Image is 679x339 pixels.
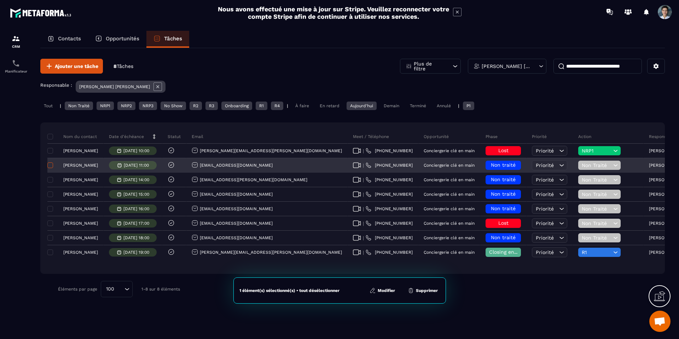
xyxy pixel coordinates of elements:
[104,285,117,293] span: 100
[536,249,554,255] span: Priorité
[12,59,20,68] img: scheduler
[117,63,133,69] span: Tâches
[458,103,459,108] p: |
[161,102,186,110] div: No Show
[366,249,413,255] a: [PHONE_NUMBER]
[582,220,611,226] span: Non Traité
[63,177,98,182] p: [PERSON_NAME]
[491,191,516,197] span: Non traité
[63,148,98,153] p: [PERSON_NAME]
[482,64,531,69] p: [PERSON_NAME] [PERSON_NAME]
[363,235,364,241] span: |
[649,311,671,332] div: Ouvrir le chat
[366,148,413,154] a: [PHONE_NUMBER]
[63,221,98,226] p: [PERSON_NAME]
[40,31,88,48] a: Contacts
[489,249,529,255] span: Closing en cours
[49,134,97,139] p: Nom du contact
[424,235,475,240] p: Conciergerie clé en main
[424,250,475,255] p: Conciergerie clé en main
[491,235,516,240] span: Non traité
[123,148,149,153] p: [DATE] 10:00
[55,63,98,70] span: Ajouter une tâche
[363,206,364,212] span: |
[363,177,364,183] span: |
[463,102,474,110] div: P1
[139,102,157,110] div: NRP3
[363,163,364,168] span: |
[582,249,611,255] span: R1
[2,29,30,54] a: formationformationCRM
[363,192,364,197] span: |
[292,102,313,110] div: À faire
[347,102,377,110] div: Aujourd'hui
[190,102,202,110] div: R2
[117,102,135,110] div: NRP2
[424,134,449,139] p: Opportunité
[146,31,189,48] a: Tâches
[106,35,139,42] p: Opportunités
[532,134,547,139] p: Priorité
[217,5,449,20] h2: Nous avons effectué une mise à jour sur Stripe. Veuillez reconnecter votre compte Stripe afin de ...
[536,148,554,154] span: Priorité
[498,148,509,153] span: Lost
[380,102,403,110] div: Demain
[582,148,611,154] span: NRP1
[63,250,98,255] p: [PERSON_NAME]
[536,206,554,212] span: Priorité
[114,63,133,70] p: 8
[123,221,149,226] p: [DATE] 17:00
[63,206,98,211] p: [PERSON_NAME]
[239,288,339,293] div: 1 élément(s) sélectionné(s) • tout désélectionner
[578,134,591,139] p: Action
[109,134,144,139] p: Date d’échéance
[424,148,475,153] p: Conciergerie clé en main
[123,192,149,197] p: [DATE] 15:00
[366,235,413,241] a: [PHONE_NUMBER]
[366,191,413,197] a: [PHONE_NUMBER]
[353,134,389,139] p: Meet / Téléphone
[65,102,93,110] div: Non Traité
[40,102,56,110] div: Tout
[316,102,343,110] div: En retard
[192,134,203,139] p: Email
[406,287,440,294] button: Supprimer
[414,61,445,71] p: Plus de filtre
[2,45,30,48] p: CRM
[363,221,364,226] span: |
[117,285,123,293] input: Search for option
[63,192,98,197] p: [PERSON_NAME]
[498,220,509,226] span: Lost
[366,177,413,183] a: [PHONE_NUMBER]
[101,281,133,297] div: Search for option
[2,69,30,73] p: Planificateur
[40,59,103,74] button: Ajouter une tâche
[287,103,288,108] p: |
[271,102,283,110] div: R4
[582,162,611,168] span: Non Traité
[2,54,30,79] a: schedulerschedulerPlanificateur
[12,34,20,43] img: formation
[486,134,498,139] p: Phase
[366,162,413,168] a: [PHONE_NUMBER]
[491,162,516,168] span: Non traité
[58,35,81,42] p: Contacts
[536,177,554,183] span: Priorité
[363,250,364,255] span: |
[141,287,180,292] p: 1-8 sur 8 éléments
[164,35,182,42] p: Tâches
[63,163,98,168] p: [PERSON_NAME]
[10,6,74,19] img: logo
[97,102,114,110] div: NRP1
[124,163,149,168] p: [DATE] 11:00
[40,82,72,88] p: Responsable :
[582,191,611,197] span: Non Traité
[366,220,413,226] a: [PHONE_NUMBER]
[491,177,516,182] span: Non traité
[536,220,554,226] span: Priorité
[424,192,475,197] p: Conciergerie clé en main
[424,221,475,226] p: Conciergerie clé en main
[123,250,149,255] p: [DATE] 19:00
[424,206,475,211] p: Conciergerie clé en main
[433,102,454,110] div: Annulé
